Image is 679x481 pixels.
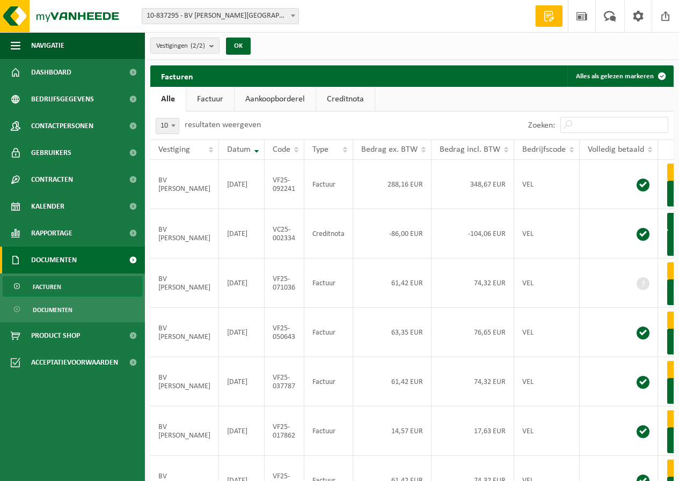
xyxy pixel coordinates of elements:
span: Facturen [33,277,61,297]
span: Bedrag ex. BTW [361,145,418,154]
td: Factuur [304,406,353,456]
span: Product Shop [31,322,80,349]
td: Factuur [304,160,353,209]
td: 61,42 EUR [353,258,432,308]
td: 348,67 EUR [432,160,514,209]
td: VEL [514,160,580,209]
a: Facturen [3,276,142,297]
a: Creditnota [316,87,375,112]
span: Type [312,145,328,154]
a: Factuur [186,87,234,112]
span: 10 [156,118,179,134]
span: Code [273,145,290,154]
td: VEL [514,209,580,258]
td: 74,32 EUR [432,357,514,406]
span: Dashboard [31,59,71,86]
span: Contracten [31,166,73,193]
span: Volledig betaald [588,145,644,154]
span: Datum [227,145,251,154]
span: Kalender [31,193,64,220]
a: Alle [150,87,186,112]
td: [DATE] [219,308,265,357]
td: 74,32 EUR [432,258,514,308]
td: 63,35 EUR [353,308,432,357]
span: Contactpersonen [31,113,93,139]
td: VEL [514,258,580,308]
span: Bedrag incl. BTW [440,145,500,154]
span: Vestiging [158,145,190,154]
td: BV [PERSON_NAME] [150,308,219,357]
span: Acceptatievoorwaarden [31,349,118,376]
span: Gebruikers [31,139,71,166]
td: VF25-071036 [265,258,304,308]
td: BV [PERSON_NAME] [150,357,219,406]
td: Factuur [304,308,353,357]
a: Aankoopborderel [235,87,316,112]
td: -86,00 EUR [353,209,432,258]
h2: Facturen [150,65,204,86]
td: VC25-002334 [265,209,304,258]
td: 17,63 EUR [432,406,514,456]
td: VEL [514,406,580,456]
td: BV [PERSON_NAME] [150,406,219,456]
td: [DATE] [219,406,265,456]
span: 10 [156,119,179,134]
td: Factuur [304,357,353,406]
span: Vestigingen [156,38,205,54]
td: [DATE] [219,160,265,209]
td: Factuur [304,258,353,308]
span: Rapportage [31,220,72,247]
count: (2/2) [191,42,205,49]
td: BV [PERSON_NAME] [150,160,219,209]
span: 10-837295 - BV LUYKS DANNY - OUDENBURG [142,8,299,24]
td: VEL [514,357,580,406]
td: BV [PERSON_NAME] [150,258,219,308]
a: Documenten [3,299,142,320]
button: OK [226,38,251,55]
span: Bedrijfsgegevens [31,86,94,113]
label: resultaten weergeven [185,121,261,129]
td: Creditnota [304,209,353,258]
td: [DATE] [219,357,265,406]
td: 76,65 EUR [432,308,514,357]
label: Zoeken: [528,121,555,130]
td: BV [PERSON_NAME] [150,209,219,258]
td: VF25-017862 [265,406,304,456]
td: 61,42 EUR [353,357,432,406]
td: VF25-092241 [265,160,304,209]
span: Documenten [31,247,77,273]
button: Vestigingen(2/2) [150,38,220,54]
td: 14,57 EUR [353,406,432,456]
td: 288,16 EUR [353,160,432,209]
button: Alles als gelezen markeren [567,65,673,87]
td: [DATE] [219,209,265,258]
td: -104,06 EUR [432,209,514,258]
span: Bedrijfscode [522,145,566,154]
span: Documenten [33,300,72,320]
td: VEL [514,308,580,357]
td: VF25-037787 [265,357,304,406]
span: 10-837295 - BV LUYKS DANNY - OUDENBURG [142,9,298,24]
td: [DATE] [219,258,265,308]
span: Navigatie [31,32,64,59]
td: VF25-050643 [265,308,304,357]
